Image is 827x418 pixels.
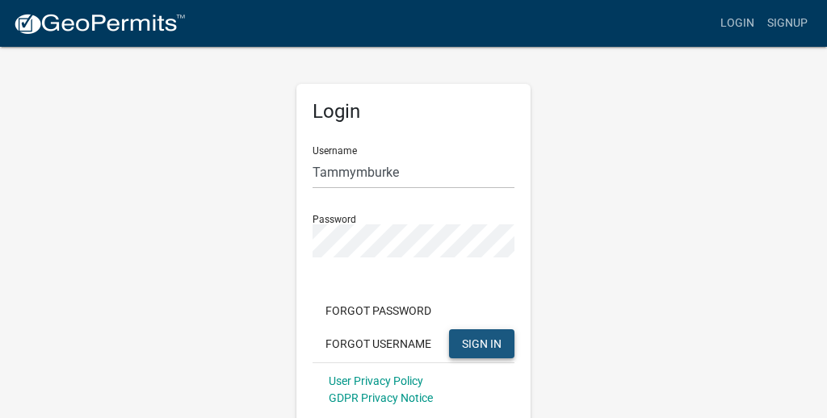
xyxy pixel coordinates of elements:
[761,8,814,39] a: Signup
[329,391,433,404] a: GDPR Privacy Notice
[449,329,514,358] button: SIGN IN
[329,374,423,387] a: User Privacy Policy
[313,329,444,358] button: Forgot Username
[313,100,514,123] h5: Login
[313,296,444,325] button: Forgot Password
[714,8,761,39] a: Login
[462,336,502,349] span: SIGN IN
